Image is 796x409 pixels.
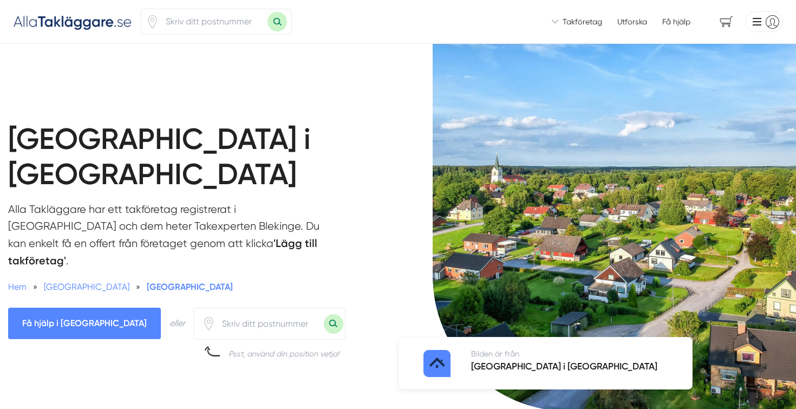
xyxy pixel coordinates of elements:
[44,282,129,292] span: [GEOGRAPHIC_DATA]
[146,15,159,29] svg: Pin / Karta
[662,16,690,27] span: Få hjälp
[324,314,343,334] button: Sök med postnummer
[563,16,602,27] span: Takföretag
[471,359,657,376] h5: [GEOGRAPHIC_DATA] i [GEOGRAPHIC_DATA]
[8,308,161,339] span: Få hjälp i Karlshamn
[202,317,216,330] span: Klicka för att använda din position.
[8,201,336,275] p: Alla Takläggare har ett takföretag registrerat i [GEOGRAPHIC_DATA] och dem heter Takexperten Blek...
[8,237,317,267] strong: 'Lägg till takföretag'
[8,122,372,201] h1: [GEOGRAPHIC_DATA] i [GEOGRAPHIC_DATA]
[267,12,287,31] button: Sök med postnummer
[159,9,267,34] input: Skriv ditt postnummer
[229,348,339,359] div: Psst, använd din position vetja!
[8,282,27,292] a: Hem
[423,350,451,377] img: Takläggare i Karlshamn logotyp
[147,282,233,292] a: [GEOGRAPHIC_DATA]
[8,280,336,294] nav: Breadcrumb
[33,280,37,294] span: »
[471,349,519,358] span: Bilden är från
[202,317,216,330] svg: Pin / Karta
[617,16,647,27] a: Utforska
[169,316,185,330] div: eller
[216,311,324,336] input: Skriv ditt postnummer
[13,12,132,30] img: Alla Takläggare
[136,280,140,294] span: »
[146,15,159,29] span: Klicka för att använda din position.
[712,12,741,31] span: navigation-cart
[44,282,132,292] a: [GEOGRAPHIC_DATA]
